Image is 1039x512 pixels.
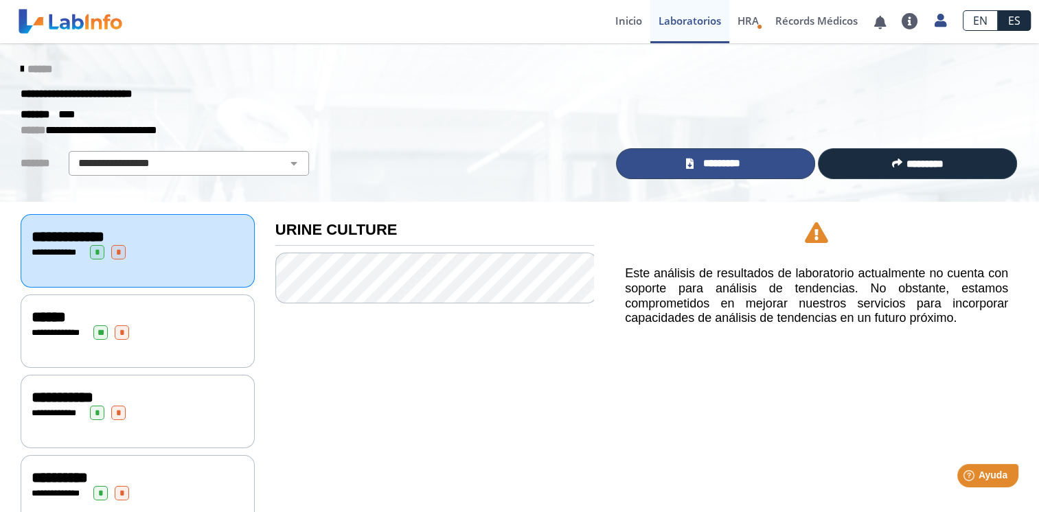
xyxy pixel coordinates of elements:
[275,221,398,238] b: URINE CULTURE
[917,458,1024,497] iframe: Help widget launcher
[738,14,759,27] span: HRA
[625,266,1008,325] h5: Este análisis de resultados de laboratorio actualmente no cuenta con soporte para análisis de ten...
[998,10,1031,31] a: ES
[963,10,998,31] a: EN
